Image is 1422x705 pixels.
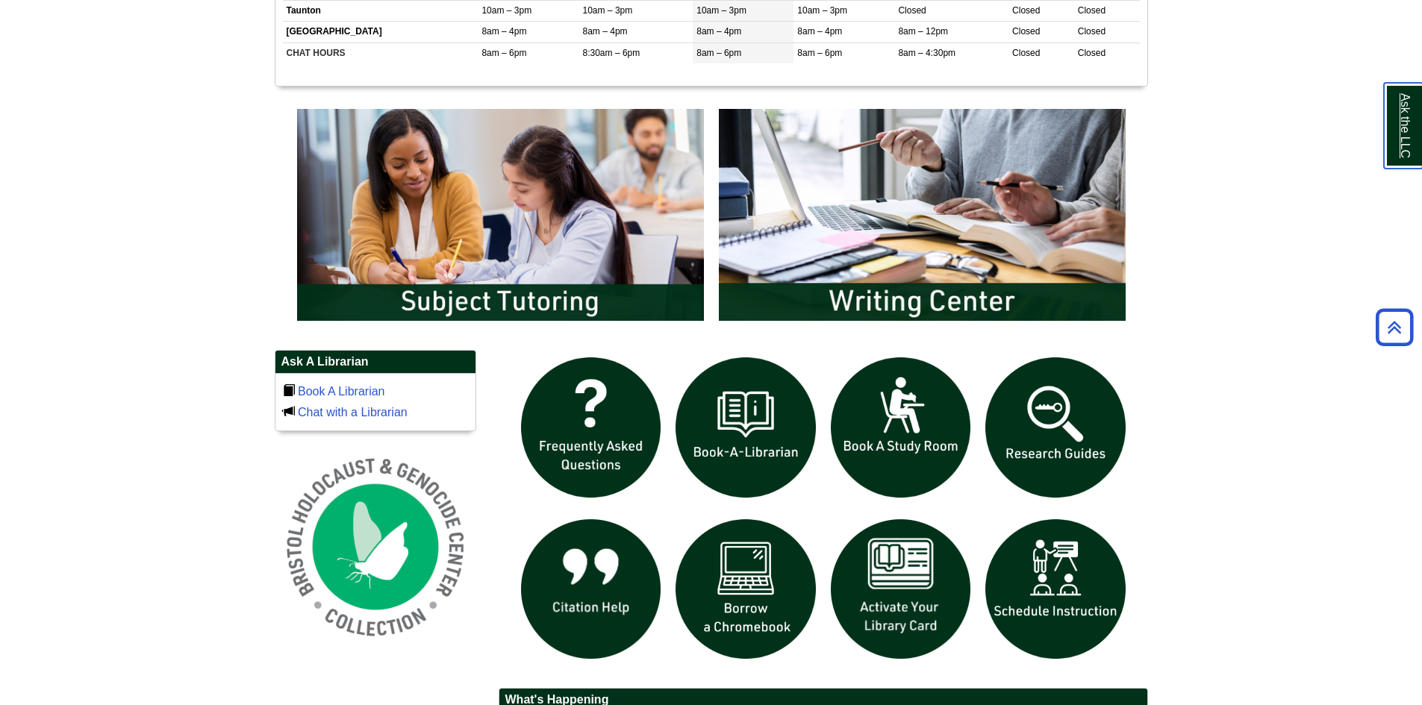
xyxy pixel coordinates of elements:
[668,350,823,505] img: Book a Librarian icon links to book a librarian web page
[514,350,1133,673] div: slideshow
[298,385,385,398] a: Book A Librarian
[978,512,1133,667] img: For faculty. Schedule Library Instruction icon links to form.
[481,26,526,37] span: 8am – 4pm
[1078,48,1106,58] span: Closed
[797,26,842,37] span: 8am – 4pm
[797,5,847,16] span: 10am – 3pm
[1012,48,1040,58] span: Closed
[514,512,669,667] img: citation help icon links to citation help guide page
[283,43,478,63] td: CHAT HOURS
[481,48,526,58] span: 8am – 6pm
[823,350,979,505] img: book a study room icon links to book a study room web page
[823,512,979,667] img: activate Library Card icon links to form to activate student ID into library card
[1370,317,1418,337] a: Back to Top
[797,48,842,58] span: 8am – 6pm
[583,5,633,16] span: 10am – 3pm
[696,48,741,58] span: 8am – 6pm
[696,5,746,16] span: 10am – 3pm
[898,5,926,16] span: Closed
[514,350,669,505] img: frequently asked questions
[290,101,711,328] img: Subject Tutoring Information
[1078,26,1106,37] span: Closed
[275,351,475,374] h2: Ask A Librarian
[1012,5,1040,16] span: Closed
[275,446,476,648] img: Holocaust and Genocide Collection
[583,48,640,58] span: 8:30am – 6pm
[898,48,955,58] span: 8am – 4:30pm
[978,350,1133,505] img: Research Guides icon links to research guides web page
[481,5,531,16] span: 10am – 3pm
[298,406,408,419] a: Chat with a Librarian
[898,26,948,37] span: 8am – 12pm
[668,512,823,667] img: Borrow a chromebook icon links to the borrow a chromebook web page
[711,101,1133,328] img: Writing Center Information
[1012,26,1040,37] span: Closed
[1078,5,1106,16] span: Closed
[583,26,628,37] span: 8am – 4pm
[283,1,478,22] td: Taunton
[696,26,741,37] span: 8am – 4pm
[283,22,478,43] td: [GEOGRAPHIC_DATA]
[290,101,1133,335] div: slideshow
